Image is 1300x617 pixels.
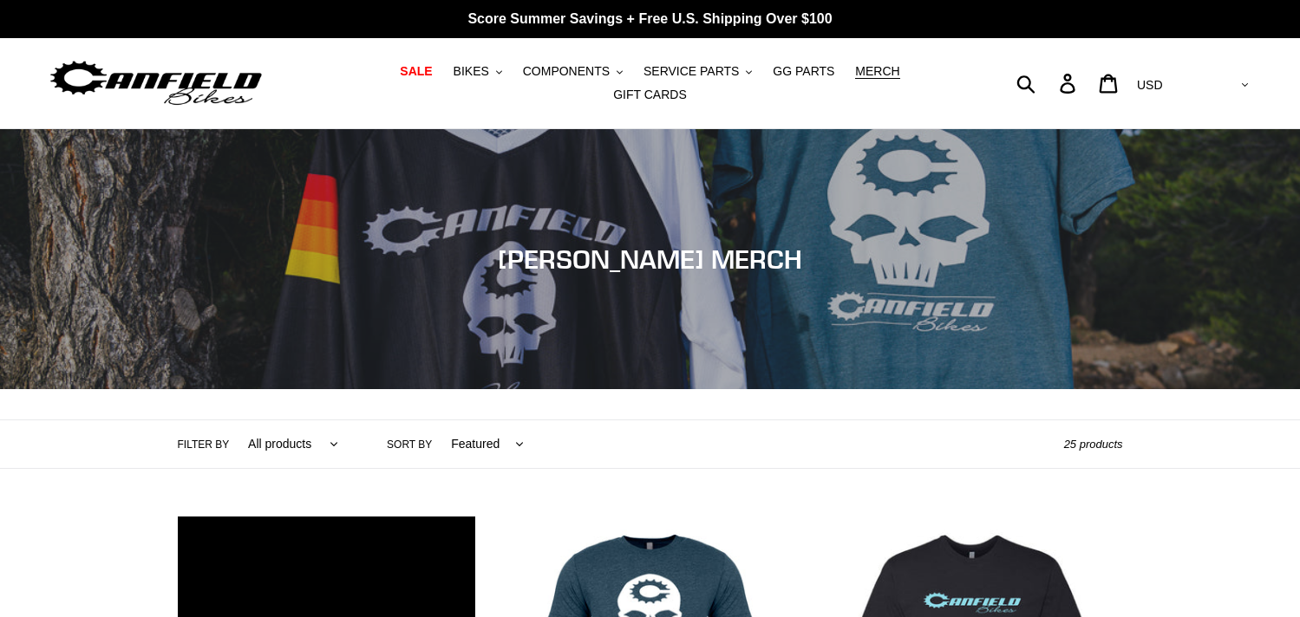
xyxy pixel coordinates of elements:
a: GIFT CARDS [604,83,696,107]
button: COMPONENTS [514,60,631,83]
img: Canfield Bikes [48,56,265,111]
span: SALE [400,64,432,79]
button: SERVICE PARTS [635,60,761,83]
span: SERVICE PARTS [643,64,739,79]
span: GG PARTS [773,64,834,79]
a: GG PARTS [764,60,843,83]
span: BIKES [454,64,489,79]
a: MERCH [846,60,908,83]
span: MERCH [855,64,899,79]
label: Filter by [178,437,230,452]
input: Search [1026,64,1070,102]
label: Sort by [387,437,432,452]
span: [PERSON_NAME] MERCH [498,244,802,275]
span: COMPONENTS [523,64,610,79]
span: GIFT CARDS [613,88,687,102]
span: 25 products [1064,438,1123,451]
button: BIKES [445,60,511,83]
a: SALE [391,60,441,83]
